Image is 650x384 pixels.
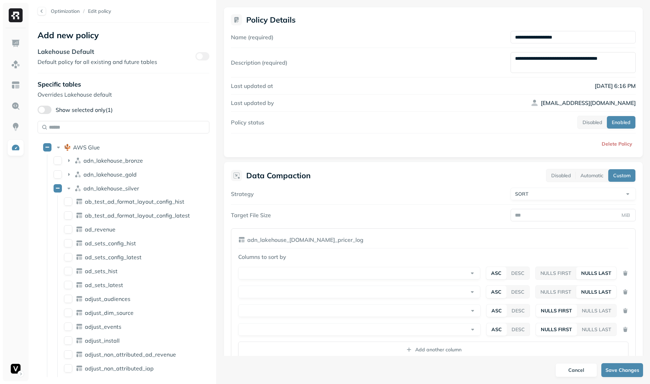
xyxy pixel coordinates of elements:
label: Show selected only (1) [38,106,113,114]
div: AWS GlueAWS Glue [40,142,191,153]
p: / [83,8,85,15]
div: adjust_non_attributed_ad_revenueadjust_non_attributed_ad_revenue [61,349,190,360]
span: ab_test_ad_format_layout_config_hist [85,198,184,205]
button: Delete Policy [596,138,636,150]
button: Disabled [578,116,607,129]
p: adn_lakehouse_bronze [83,157,143,164]
button: Save Changes [601,363,643,377]
button: adn_lakehouse_gold [54,170,62,179]
img: Insights [11,122,20,131]
div: ab_test_ad_format_layout_config_histab_test_ad_format_layout_config_hist [61,196,190,207]
label: Description (required) [231,59,287,66]
p: ad_sets_hist [85,268,118,275]
button: adn_lakehouse_bronze [54,156,62,165]
div: adn_lakehouse_silveradn_lakehouse_silver [51,183,190,194]
p: [EMAIL_ADDRESS][DOMAIN_NAME] [541,99,636,107]
button: ASC [486,267,506,279]
label: Policy status [231,119,264,126]
button: DESC [507,304,530,317]
p: Overrides Lakehouse default [38,90,209,99]
div: ad_sets_config_histad_sets_config_hist [61,238,190,249]
p: Columns to sort by [238,253,628,261]
div: adjust_audiencesadjust_audiences [61,293,190,304]
p: Default policy for all existing and future tables [38,58,157,66]
button: adjust_audiences [64,295,72,303]
button: DESC [507,323,530,336]
button: ad_revenue [64,225,72,234]
button: NULLS FIRST [536,267,576,279]
span: adjust_audiences [85,295,130,302]
button: Disabled [546,169,576,182]
button: Show selected only(1) [38,106,51,114]
button: NULLS LAST [577,323,616,336]
p: ad_revenue [85,226,115,233]
button: ad_sets_hist [64,267,72,275]
p: Data Compaction [246,171,311,180]
button: adjust_non_attributed_iap [64,364,72,373]
p: Policy Details [246,15,296,25]
button: ASC [486,286,506,298]
img: Assets [11,60,20,69]
p: adn_lakehouse_gold [83,171,137,178]
button: Add another column [238,342,628,358]
div: ad_revenuead_revenue [61,224,190,235]
button: NULLS LAST [577,304,616,317]
button: NULLS FIRST [536,286,576,298]
button: ASC [487,323,507,336]
p: adjust_non_attributed_iap [85,365,154,372]
label: Last updated at [231,82,273,89]
div: adjust_non_attributed_iapadjust_non_attributed_iap [61,363,190,374]
button: NULLS FIRST [536,304,577,317]
img: Asset Explorer [11,81,20,90]
div: adn_lakehouse_bronzeadn_lakehouse_bronze [51,155,190,166]
label: Target File Size [231,212,271,219]
div: ad_sets_latestad_sets_latest [61,279,190,291]
p: Lakehouse Default [38,48,157,56]
p: ad_sets_latest [85,281,123,288]
div: adn_lakehouse_goldadn_lakehouse_gold [51,169,190,180]
div: ab_test_ad_format_layout_config_latestab_test_ad_format_layout_config_latest [61,210,190,221]
button: ad_sets_config_latest [64,253,72,261]
nav: breadcrumb [51,8,111,15]
button: NULLS FIRST [536,323,577,336]
button: DESC [506,267,529,279]
button: Cancel [555,363,597,377]
span: Edit policy [88,8,111,15]
img: Optimization [11,143,20,152]
p: adn_lakehouse_silver [83,185,139,192]
button: adn_lakehouse_silver [54,184,62,193]
button: NULLS LAST [576,267,616,279]
p: adjust_non_attributed_ad_revenue [85,351,176,358]
span: ad_sets_config_hist [85,240,136,247]
button: NULLS LAST [576,286,616,298]
button: ad_sets_config_hist [64,239,72,247]
p: AWS Glue [73,144,100,151]
button: ad_sets_latest [64,281,72,289]
button: DESC [506,286,529,298]
button: adjust_events [64,322,72,331]
p: adjust_install [85,337,120,344]
p: ab_test_ad_format_layout_config_latest [85,212,190,219]
label: Name (required) [231,34,273,41]
p: adjust_events [85,323,121,330]
button: Custom [608,169,635,182]
p: Specific tables [38,80,209,88]
label: Last updated by [231,99,274,106]
p: ad_sets_config_latest [85,254,142,261]
label: Strategy [231,190,254,197]
p: Add another column [415,346,462,353]
div: ad_sets_histad_sets_hist [61,265,190,277]
img: Dashboard [11,39,20,48]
